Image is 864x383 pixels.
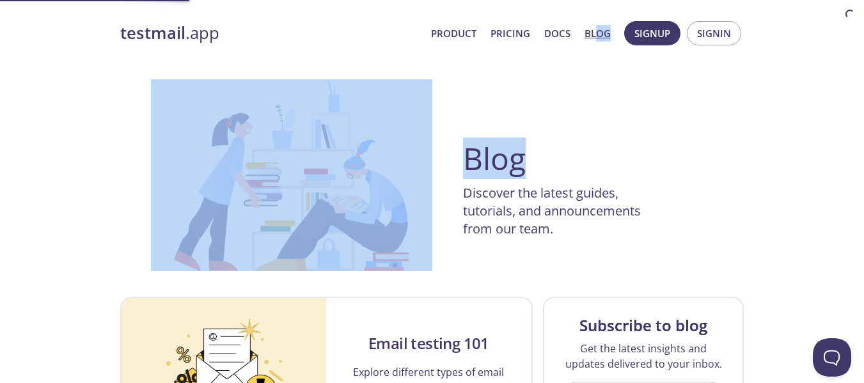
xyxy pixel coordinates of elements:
h3: Subscribe to blog [579,315,707,336]
h2: Email testing 101 [368,333,489,354]
p: Get the latest insights and updates delivered to your inbox. [560,341,728,371]
a: Product [431,25,476,42]
button: Signin [687,21,741,45]
iframe: Help Scout Beacon - Open [813,338,851,377]
img: BLOG-HEADER [151,79,432,271]
p: Discover the latest guides, tutorials, and announcements from our team. [463,184,668,238]
a: Pricing [491,25,530,42]
h1: Blog [463,143,526,174]
a: Blog [585,25,611,42]
span: Signup [634,25,670,42]
a: Docs [544,25,570,42]
span: Signin [697,25,731,42]
a: testmail.app [120,22,421,44]
strong: testmail [120,22,185,44]
button: Signup [624,21,680,45]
